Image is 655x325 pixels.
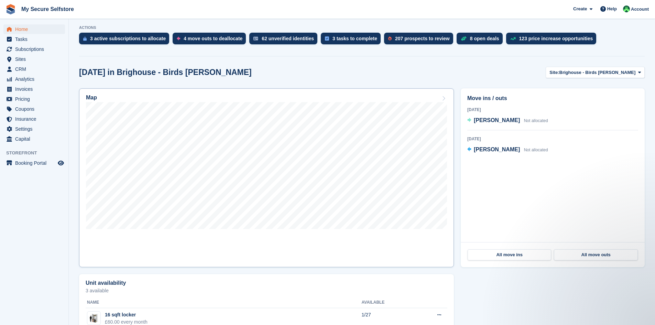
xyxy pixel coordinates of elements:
[3,54,65,64] a: menu
[83,36,87,41] img: active_subscription_to_allocate_icon-d502201f5373d7db506a760aba3b589e785aa758c864c3986d89f69b8ff3...
[467,107,638,113] div: [DATE]
[86,280,126,286] h2: Unit availability
[3,158,65,168] a: menu
[15,104,56,114] span: Coupons
[3,24,65,34] a: menu
[631,6,649,13] span: Account
[388,36,392,41] img: prospect-51fa495bee0391a8d652442698ab0144808aea92771e9ea1ae160a38d050c398.svg
[57,159,65,167] a: Preview store
[86,288,447,293] p: 3 available
[3,74,65,84] a: menu
[3,114,65,124] a: menu
[607,6,617,12] span: Help
[19,3,77,15] a: My Secure Selfstore
[15,64,56,74] span: CRM
[524,118,548,123] span: Not allocated
[3,104,65,114] a: menu
[15,74,56,84] span: Analytics
[3,64,65,74] a: menu
[253,36,258,41] img: verify_identity-adf6edd0f0f0b5bbfe63781bf79b02c33cf7c696d77639b501bdc392416b5a36.svg
[573,6,587,12] span: Create
[15,84,56,94] span: Invoices
[457,33,506,48] a: 8 open deals
[510,37,516,40] img: price_increase_opportunities-93ffe204e8149a01c8c9dc8f82e8f89637d9d84a8eef4429ea346261dce0b2c0.svg
[90,36,166,41] div: 3 active subscriptions to allocate
[3,44,65,54] a: menu
[87,313,100,323] img: 15-sqft-unit%20(1).jpg
[173,33,249,48] a: 4 move outs to deallocate
[3,34,65,44] a: menu
[15,158,56,168] span: Booking Portal
[332,36,377,41] div: 3 tasks to complete
[467,145,548,154] a: [PERSON_NAME] Not allocated
[184,36,242,41] div: 4 move outs to deallocate
[461,36,467,41] img: deal-1b604bf984904fb50ccaf53a9ad4b4a5d6e5aea283cecdc64d6e3604feb123c2.svg
[15,34,56,44] span: Tasks
[623,6,630,12] img: Vickie Wedge
[3,124,65,134] a: menu
[468,249,551,260] a: All move ins
[467,136,638,142] div: [DATE]
[362,297,414,308] th: Available
[79,88,454,267] a: Map
[325,36,329,41] img: task-75834270c22a3079a89374b754ae025e5fb1db73e45f91037f5363f120a921f8.svg
[519,36,593,41] div: 123 price increase opportunities
[554,249,637,260] a: All move outs
[546,67,645,78] button: Site: Brighouse - Birds [PERSON_NAME]
[384,33,457,48] a: 207 prospects to review
[79,25,645,30] p: ACTIONS
[79,33,173,48] a: 3 active subscriptions to allocate
[395,36,450,41] div: 207 prospects to review
[86,95,97,101] h2: Map
[506,33,600,48] a: 123 price increase opportunities
[470,36,499,41] div: 8 open deals
[3,94,65,104] a: menu
[524,148,548,152] span: Not allocated
[15,134,56,144] span: Capital
[474,117,520,123] span: [PERSON_NAME]
[15,94,56,104] span: Pricing
[15,54,56,64] span: Sites
[549,69,559,76] span: Site:
[3,134,65,144] a: menu
[249,33,321,48] a: 62 unverified identities
[15,24,56,34] span: Home
[177,36,180,41] img: move_outs_to_deallocate_icon-f764333ba52eb49d3ac5e1228854f67142a1ed5810a6f6cc68b1a99e826820c5.svg
[474,147,520,152] span: [PERSON_NAME]
[467,116,548,125] a: [PERSON_NAME] Not allocated
[321,33,384,48] a: 3 tasks to complete
[559,69,636,76] span: Brighouse - Birds [PERSON_NAME]
[262,36,314,41] div: 62 unverified identities
[6,4,16,14] img: stora-icon-8386f47178a22dfd0bd8f6a31ec36ba5ce8667c1dd55bd0f319d3a0aa187defe.svg
[15,44,56,54] span: Subscriptions
[15,114,56,124] span: Insurance
[15,124,56,134] span: Settings
[6,150,68,156] span: Storefront
[79,68,252,77] h2: [DATE] in Brighouse - Birds [PERSON_NAME]
[105,311,148,318] div: 16 sqft locker
[3,84,65,94] a: menu
[86,297,362,308] th: Name
[467,94,638,102] h2: Move ins / outs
